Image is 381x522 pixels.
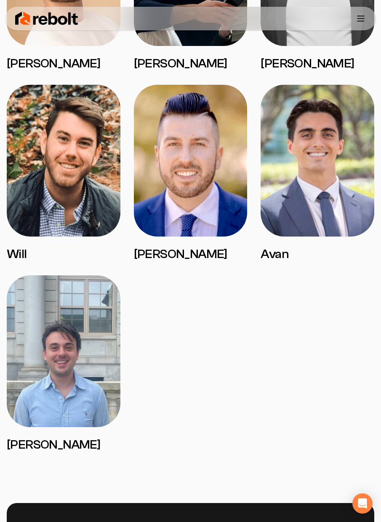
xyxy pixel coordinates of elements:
[134,85,248,237] img: Andrew
[261,56,374,71] h3: [PERSON_NAME]
[7,247,120,262] h3: Will
[15,10,78,27] img: Rebolt Logo
[352,493,373,514] div: Open Intercom Messenger
[7,437,120,452] h3: [PERSON_NAME]
[261,85,374,237] img: Avan
[261,247,374,262] h3: Avan
[134,247,248,262] h3: [PERSON_NAME]
[356,13,366,24] button: Toggle mobile menu
[7,275,120,427] img: Anthony
[7,85,120,237] img: Will
[7,56,120,71] h3: [PERSON_NAME]
[134,56,248,71] h3: [PERSON_NAME]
